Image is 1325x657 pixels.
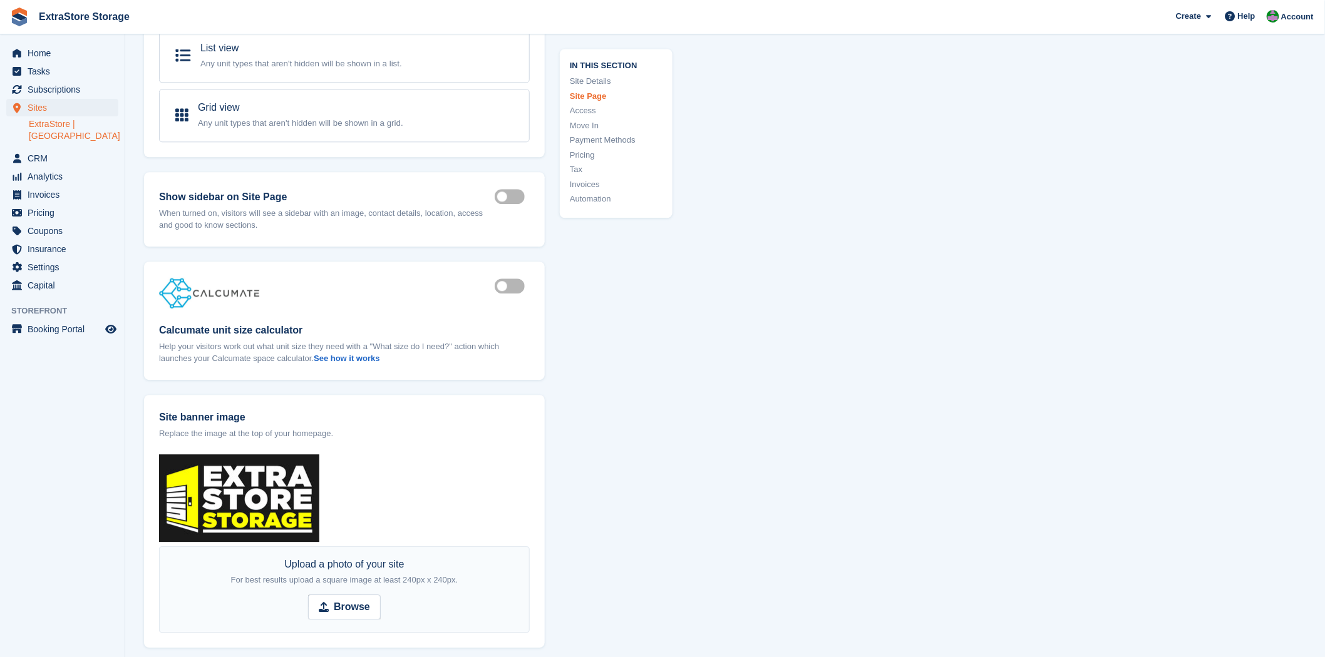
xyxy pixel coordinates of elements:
a: menu [6,63,118,80]
img: Grant Daniel [1267,10,1279,23]
img: stora-icon-8386f47178a22dfd0bd8f6a31ec36ba5ce8667c1dd55bd0f319d3a0aa187defe.svg [10,8,29,26]
span: Analytics [28,168,103,185]
span: Home [28,44,103,62]
span: Create [1176,10,1201,23]
a: Invoices [570,178,662,191]
span: Insurance [28,240,103,258]
a: menu [6,168,118,185]
span: Capital [28,277,103,294]
a: menu [6,99,118,116]
img: calcumate_logo-68c4a8085deca898b53b220a1c7e8a9816cf402ee1955ba1cf094f9c8ec4eff4.jpg [159,277,260,308]
span: In this section [570,59,662,71]
a: Payment Methods [570,135,662,147]
a: See how it works [314,354,379,363]
small: Any unit types that aren't hidden will be shown in a list. [200,59,402,68]
label: Is active [495,285,530,287]
span: For best results upload a square image at least 240px x 240px. [231,575,458,584]
p: When turned on, visitors will see a sidebar with an image, contact details, location, access and ... [159,207,495,232]
span: Invoices [28,186,103,203]
a: menu [6,222,118,240]
label: Calcumate unit size calculator [159,323,530,338]
strong: Browse [334,599,370,614]
a: Move In [570,120,662,132]
span: List view [200,43,239,53]
a: Site Details [570,76,662,88]
label: Storefront show sidebar on site page [495,196,530,198]
a: menu [6,277,118,294]
span: Sites [28,99,103,116]
a: menu [6,320,118,338]
span: Help [1238,10,1255,23]
span: Storefront [11,305,125,317]
a: menu [6,240,118,258]
a: Tax [570,164,662,176]
a: Pricing [570,149,662,161]
a: Preview store [103,322,118,337]
a: menu [6,150,118,167]
img: Submark1_OnBlack.jpg [159,454,319,542]
a: Site Page [570,90,662,103]
p: Replace the image at the top of your homepage. [159,427,530,440]
a: Automation [570,193,662,206]
small: Any unit types that aren't hidden will be shown in a grid. [198,118,403,128]
label: Site banner image [159,410,530,425]
span: Booking Portal [28,320,103,338]
a: ExtraStore Storage [34,6,135,27]
span: CRM [28,150,103,167]
span: Grid view [198,102,240,113]
a: menu [6,186,118,203]
span: Account [1281,11,1314,23]
a: menu [6,258,118,276]
span: Coupons [28,222,103,240]
span: Tasks [28,63,103,80]
a: menu [6,81,118,98]
p: Help your visitors work out what unit size they need with a "What size do I need?" action which l... [159,340,530,365]
span: Pricing [28,204,103,222]
label: Show sidebar on Site Page [159,190,495,205]
span: Settings [28,258,103,276]
div: Upload a photo of your site [231,557,458,587]
a: ExtraStore | [GEOGRAPHIC_DATA] [29,118,118,142]
a: menu [6,44,118,62]
span: Subscriptions [28,81,103,98]
a: Access [570,105,662,118]
a: menu [6,204,118,222]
